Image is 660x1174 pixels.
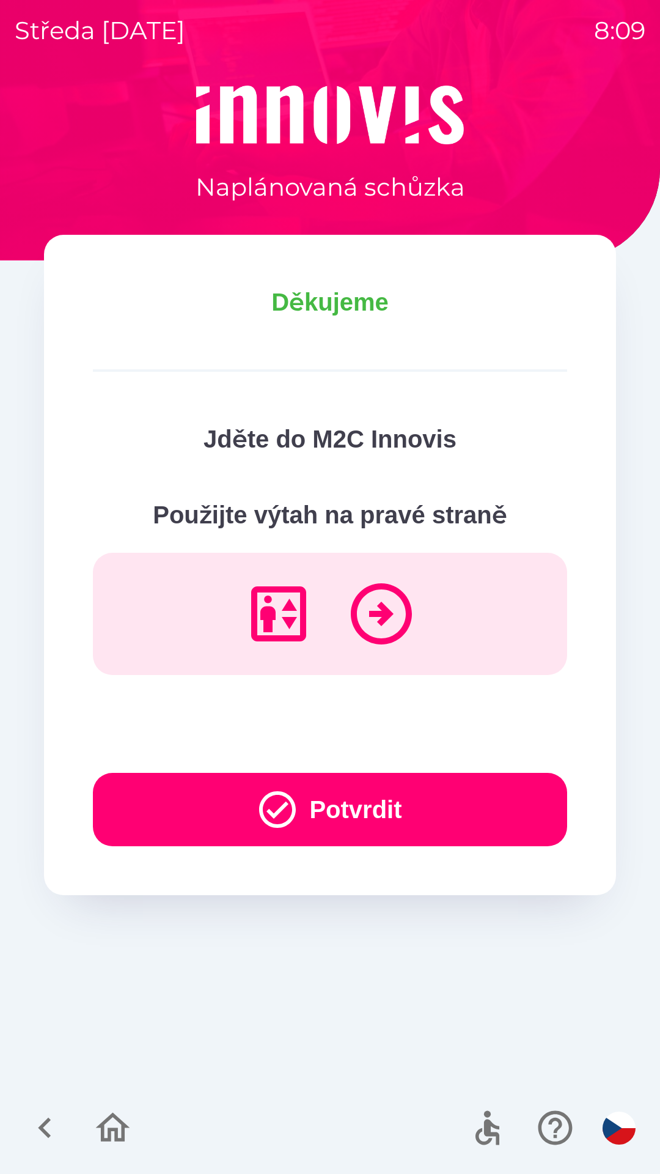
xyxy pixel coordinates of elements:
[93,284,567,320] p: Děkujeme
[93,773,567,846] button: Potvrdit
[603,1112,636,1145] img: cs flag
[196,169,465,205] p: Naplánovaná schůzka
[93,421,567,457] p: Jděte do M2C Innovis
[15,12,185,49] p: středa [DATE]
[594,12,645,49] p: 8:09
[44,86,616,144] img: Logo
[93,497,567,533] p: Použijte výtah na pravé straně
